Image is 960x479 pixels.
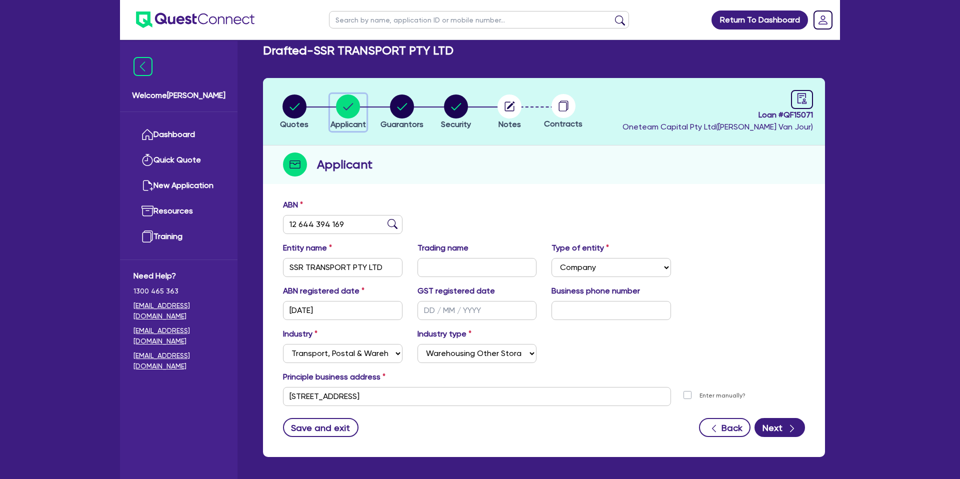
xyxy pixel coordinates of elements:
[417,301,537,320] input: DD / MM / YYYY
[283,328,317,340] label: Industry
[754,418,805,437] button: Next
[498,119,521,129] span: Notes
[283,418,358,437] button: Save and exit
[417,285,495,297] label: GST registered date
[791,90,813,109] a: audit
[133,286,224,296] span: 1300 465 363
[133,122,224,147] a: Dashboard
[132,89,225,101] span: Welcome [PERSON_NAME]
[796,93,807,104] span: audit
[317,155,372,173] h2: Applicant
[622,109,813,121] span: Loan # QF15071
[136,11,254,28] img: quest-connect-logo-blue
[380,94,424,131] button: Guarantors
[133,198,224,224] a: Resources
[133,224,224,249] a: Training
[387,219,397,229] img: abn-lookup icon
[141,205,153,217] img: resources
[283,199,303,211] label: ABN
[497,94,522,131] button: Notes
[440,94,471,131] button: Security
[551,242,609,254] label: Type of entity
[330,119,366,129] span: Applicant
[280,119,308,129] span: Quotes
[133,350,224,371] a: [EMAIL_ADDRESS][DOMAIN_NAME]
[279,94,309,131] button: Quotes
[141,230,153,242] img: training
[329,11,629,28] input: Search by name, application ID or mobile number...
[283,301,402,320] input: DD / MM / YYYY
[544,119,582,128] span: Contracts
[133,147,224,173] a: Quick Quote
[441,119,471,129] span: Security
[417,328,471,340] label: Industry type
[330,94,366,131] button: Applicant
[551,285,640,297] label: Business phone number
[380,119,423,129] span: Guarantors
[263,43,453,58] h2: Drafted - SSR TRANSPORT PTY LTD
[622,122,813,131] span: Oneteam Capital Pty Ltd ( [PERSON_NAME] Van Jour )
[283,152,307,176] img: step-icon
[133,325,224,346] a: [EMAIL_ADDRESS][DOMAIN_NAME]
[699,418,750,437] button: Back
[133,270,224,282] span: Need Help?
[133,57,152,76] img: icon-menu-close
[283,285,364,297] label: ABN registered date
[133,300,224,321] a: [EMAIL_ADDRESS][DOMAIN_NAME]
[810,7,836,33] a: Dropdown toggle
[711,10,808,29] a: Return To Dashboard
[133,173,224,198] a: New Application
[141,154,153,166] img: quick-quote
[283,371,385,383] label: Principle business address
[283,242,332,254] label: Entity name
[141,179,153,191] img: new-application
[699,391,745,400] label: Enter manually?
[417,242,468,254] label: Trading name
